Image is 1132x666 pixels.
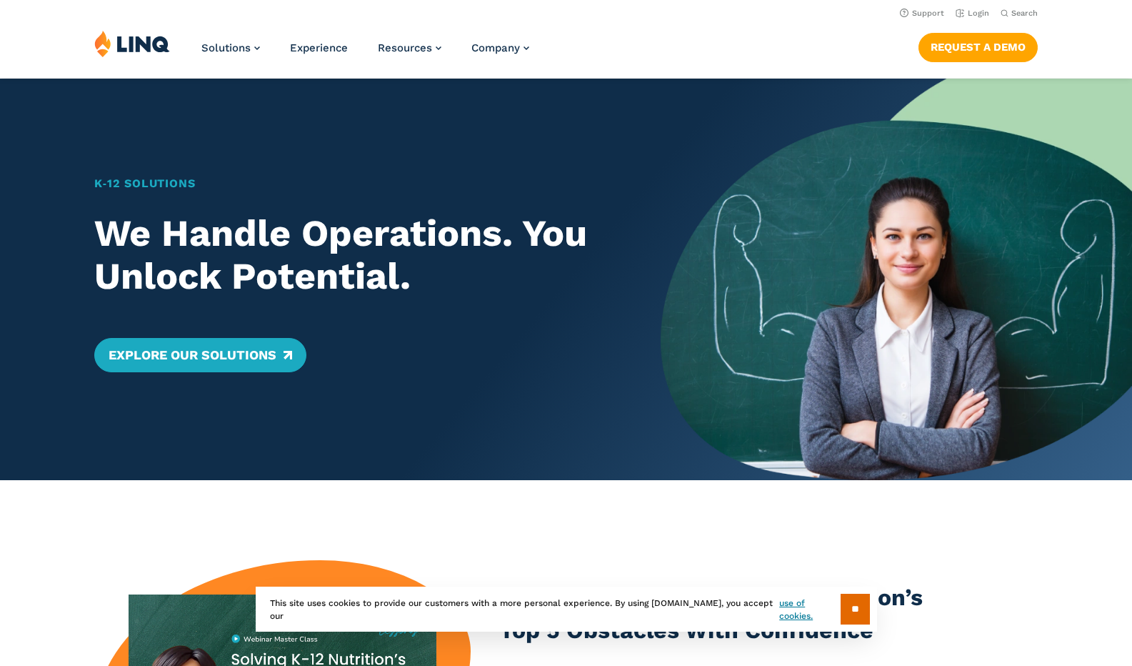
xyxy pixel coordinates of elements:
[378,41,441,54] a: Resources
[499,582,957,647] h3: Master Class: Solving K-12 Nutrition’s Top 5 Obstacles With Confidence
[201,30,529,77] nav: Primary Navigation
[256,587,877,632] div: This site uses cookies to provide our customers with a more personal experience. By using [DOMAIN...
[956,9,989,18] a: Login
[94,338,306,372] a: Explore Our Solutions
[471,41,520,54] span: Company
[290,41,348,54] a: Experience
[779,597,840,622] a: use of cookies.
[201,41,260,54] a: Solutions
[918,30,1038,61] nav: Button Navigation
[94,212,614,298] h2: We Handle Operations. You Unlock Potential.
[201,41,251,54] span: Solutions
[378,41,432,54] span: Resources
[661,79,1132,480] img: Home Banner
[1011,9,1038,18] span: Search
[900,9,944,18] a: Support
[94,30,170,57] img: LINQ | K‑12 Software
[471,41,529,54] a: Company
[94,175,614,192] h1: K‑12 Solutions
[918,33,1038,61] a: Request a Demo
[1001,8,1038,19] button: Open Search Bar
